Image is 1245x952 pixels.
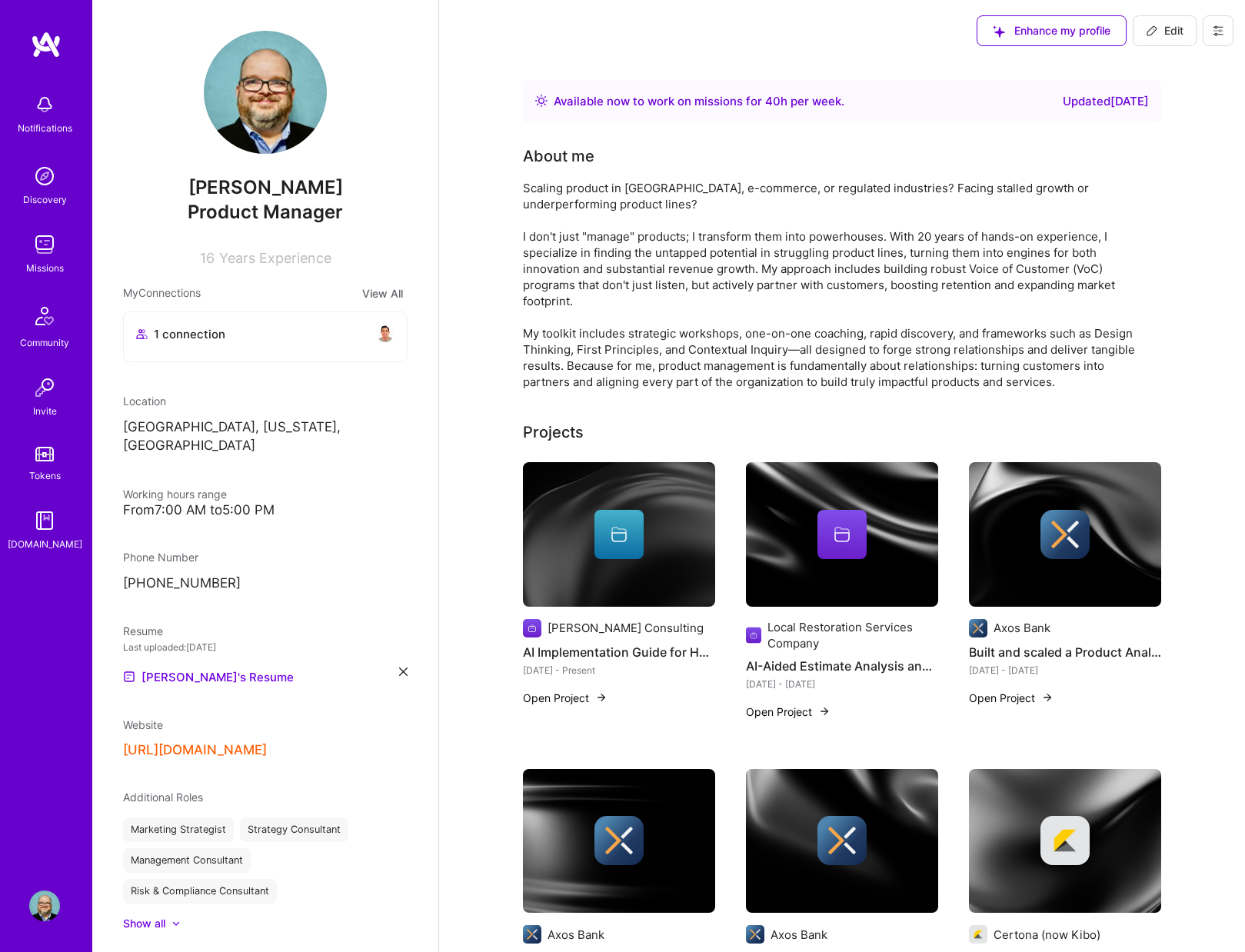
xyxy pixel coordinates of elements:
[123,418,408,455] p: [GEOGRAPHIC_DATA], [US_STATE], [GEOGRAPHIC_DATA]
[523,642,715,662] h4: AI Implementation Guide for Hedge Fund
[1040,510,1090,559] img: Company logo
[969,662,1161,678] div: [DATE] - [DATE]
[204,31,327,154] img: User Avatar
[767,619,938,651] div: Local Restoration Services Company
[969,462,1161,607] img: cover
[535,95,548,107] img: Availability
[969,690,1054,706] button: Open Project
[746,626,761,644] img: Company logo
[817,816,867,865] img: Company logo
[969,769,1161,914] img: cover
[523,769,715,914] img: cover
[26,298,63,335] img: Community
[358,285,408,302] button: View All
[33,403,57,419] div: Invite
[523,180,1138,390] div: Scaling product in [GEOGRAPHIC_DATA], e-commerce, or regulated industries? Facing stalled growth ...
[136,328,148,340] i: icon Collaborator
[29,229,60,260] img: teamwork
[123,393,408,409] div: Location
[969,925,987,944] img: Company logo
[523,925,541,944] img: Company logo
[523,462,715,607] img: cover
[123,848,251,873] div: Management Consultant
[35,447,54,461] img: tokens
[29,505,60,536] img: guide book
[746,704,831,720] button: Open Project
[123,791,203,804] span: Additional Roles
[994,620,1050,636] div: Axos Bank
[523,145,594,168] div: About me
[746,656,938,676] h4: AI-Aided Estimate Analysis and Negotiation
[969,642,1161,662] h4: Built and scaled a Product Analyst talent program at [GEOGRAPHIC_DATA]
[746,769,938,914] img: cover
[595,691,608,704] img: arrow-right
[123,879,277,904] div: Risk & Compliance Consultant
[1146,23,1183,38] span: Edit
[29,372,60,403] img: Invite
[29,161,60,191] img: discovery
[548,927,604,943] div: Axos Bank
[746,676,938,692] div: [DATE] - [DATE]
[18,120,72,136] div: Notifications
[523,619,541,637] img: Company logo
[123,551,198,564] span: Phone Number
[765,94,781,108] span: 40
[1063,92,1149,111] div: Updated [DATE]
[548,620,704,636] div: [PERSON_NAME] Consulting
[123,817,234,842] div: Marketing Strategist
[26,260,64,276] div: Missions
[123,667,294,686] a: [PERSON_NAME]'s Resume
[771,927,827,943] div: Axos Bank
[554,92,844,111] div: Available now to work on missions for h per week .
[29,890,60,921] img: User Avatar
[123,311,408,362] button: 1 connectionavatar
[994,927,1100,943] div: Certona (now Kibo)
[969,619,987,637] img: Company logo
[376,325,394,343] img: avatar
[523,690,608,706] button: Open Project
[123,574,408,593] p: [PHONE_NUMBER]
[240,817,348,842] div: Strategy Consultant
[219,250,331,266] span: Years Experience
[23,191,67,208] div: Discovery
[123,639,408,655] div: Last uploaded: [DATE]
[123,916,165,931] div: Show all
[29,468,61,484] div: Tokens
[123,285,201,302] span: My Connections
[123,718,163,731] span: Website
[154,326,225,342] span: 1 connection
[818,705,831,717] img: arrow-right
[29,89,60,120] img: bell
[1041,691,1054,704] img: arrow-right
[123,176,408,199] span: [PERSON_NAME]
[31,31,62,58] img: logo
[25,890,64,921] a: User Avatar
[200,250,215,266] span: 16
[523,421,584,444] div: Projects
[746,925,764,944] img: Company logo
[1040,816,1090,865] img: Company logo
[594,816,644,865] img: Company logo
[399,667,408,676] i: icon Close
[123,488,227,501] span: Working hours range
[1133,15,1197,46] button: Edit
[123,742,267,758] button: [URL][DOMAIN_NAME]
[523,662,715,678] div: [DATE] - Present
[123,502,408,518] div: From 7:00 AM to 5:00 PM
[8,536,82,552] div: [DOMAIN_NAME]
[123,671,135,683] img: Resume
[188,201,343,223] span: Product Manager
[123,624,163,637] span: Resume
[746,462,938,607] img: cover
[20,335,69,351] div: Community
